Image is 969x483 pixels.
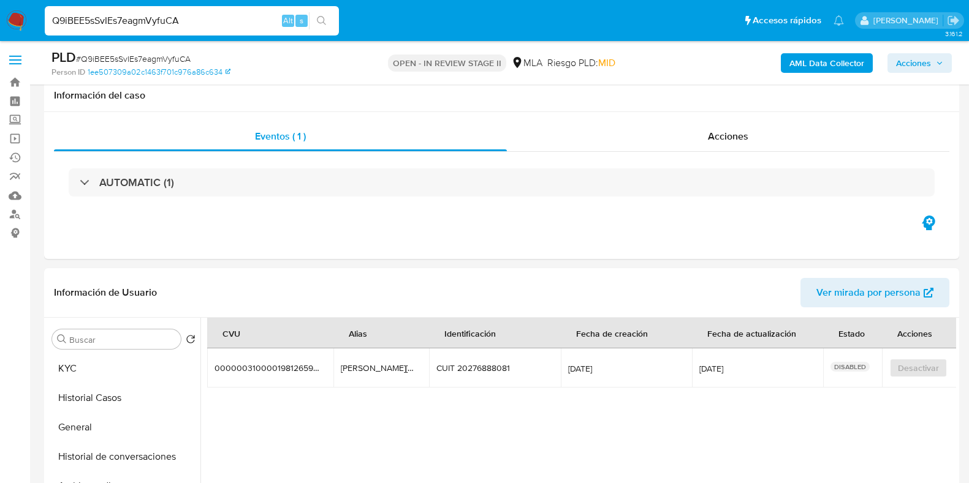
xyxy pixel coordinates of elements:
button: Buscar [57,334,67,344]
span: Accesos rápidos [753,14,821,27]
button: Historial de conversaciones [47,442,200,471]
button: Ver mirada por persona [800,278,949,307]
span: Alt [283,15,293,26]
h3: AUTOMATIC (1) [99,176,174,189]
button: KYC [47,354,200,383]
span: Acciones [896,53,931,73]
b: Person ID [51,67,85,78]
span: Riesgo PLD: [547,56,615,70]
a: Notificaciones [834,15,844,26]
span: MID [598,56,615,70]
span: Acciones [708,129,748,143]
h1: Información del caso [54,89,949,102]
button: AML Data Collector [781,53,873,73]
a: 1ee507309a02c1463f701c976a86c634 [88,67,230,78]
h1: Información de Usuario [54,286,157,299]
button: Acciones [887,53,952,73]
span: s [300,15,303,26]
span: Eventos ( 1 ) [255,129,306,143]
input: Buscar usuario o caso... [45,13,339,29]
button: Volver al orden por defecto [186,334,196,348]
span: Ver mirada por persona [816,278,921,307]
span: # Q9iBEE5sSvIEs7eagmVyfuCA [76,53,191,65]
input: Buscar [69,334,176,345]
div: AUTOMATIC (1) [69,168,935,197]
button: General [47,413,200,442]
p: florencia.lera@mercadolibre.com [873,15,943,26]
b: AML Data Collector [789,53,864,73]
p: OPEN - IN REVIEW STAGE II [388,54,506,72]
div: MLA [511,56,542,70]
button: Historial Casos [47,383,200,413]
button: search-icon [309,12,334,29]
a: Salir [947,14,960,27]
b: PLD [51,47,76,67]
